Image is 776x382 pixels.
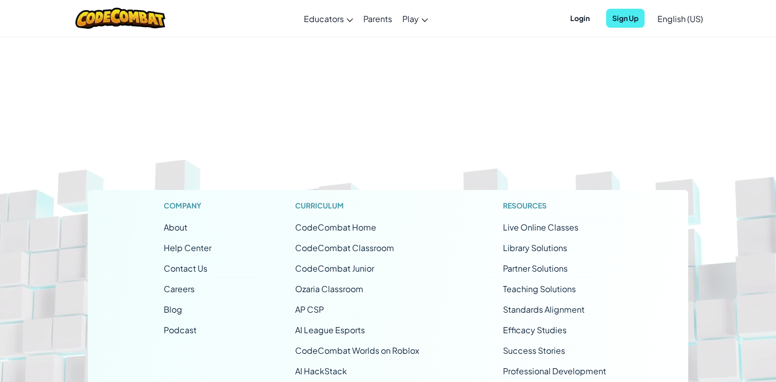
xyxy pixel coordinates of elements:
[295,304,324,315] a: AP CSP
[402,13,419,24] span: Play
[503,366,606,376] a: Professional Development
[164,283,195,294] a: Careers
[295,200,419,211] h1: Curriculum
[295,283,363,294] a: Ozaria Classroom
[503,263,568,274] a: Partner Solutions
[503,304,585,315] a: Standards Alignment
[657,13,703,24] span: English (US)
[503,200,612,211] h1: Resources
[75,8,165,29] img: CodeCombat logo
[164,222,187,233] a: About
[164,324,197,335] a: Podcast
[503,242,567,253] a: Library Solutions
[295,263,374,274] a: CodeCombat Junior
[564,9,596,28] button: Login
[652,5,708,32] a: English (US)
[164,200,211,211] h1: Company
[164,263,207,274] span: Contact Us
[295,242,394,253] a: CodeCombat Classroom
[164,304,182,315] a: Blog
[503,324,567,335] a: Efficacy Studies
[397,5,433,32] a: Play
[295,345,419,356] a: CodeCombat Worlds on Roblox
[295,324,365,335] a: AI League Esports
[503,283,576,294] a: Teaching Solutions
[164,242,211,253] a: Help Center
[503,222,578,233] span: Live Online Classes
[304,13,344,24] span: Educators
[358,5,397,32] a: Parents
[295,366,347,376] a: AI HackStack
[606,9,645,28] button: Sign Up
[299,5,358,32] a: Educators
[503,345,565,356] a: Success Stories
[295,222,376,233] span: CodeCombat Home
